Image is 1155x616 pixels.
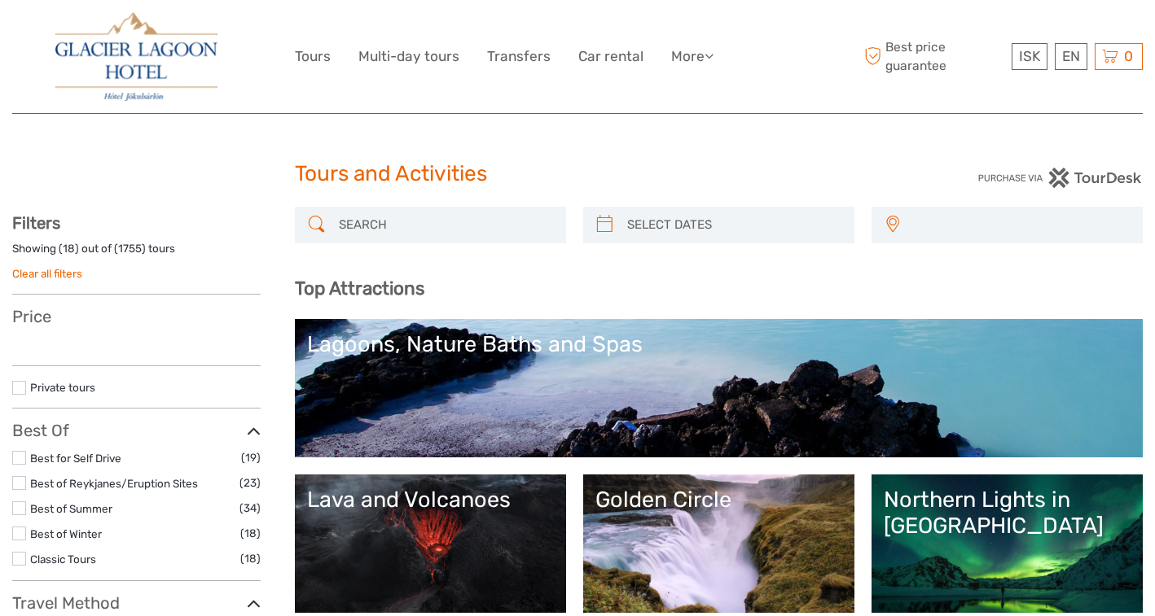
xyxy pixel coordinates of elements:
strong: Filters [12,213,60,233]
span: (23) [239,474,261,492]
a: Best of Summer [30,502,112,515]
label: 18 [63,241,75,256]
h3: Best Of [12,421,261,440]
h3: Travel Method [12,593,261,613]
div: Golden Circle [595,487,842,513]
h1: Tours and Activities [295,161,860,187]
a: Multi-day tours [358,45,459,68]
span: Best price guarantee [860,38,1008,74]
span: 0 [1122,48,1135,64]
a: Lava and Volcanoes [307,487,554,601]
a: Lagoons, Nature Baths and Spas [307,331,1131,445]
a: Best of Reykjanes/Eruption Sites [30,477,198,490]
img: PurchaseViaTourDesk.png [977,168,1143,188]
a: Classic Tours [30,553,96,566]
a: Best for Self Drive [30,452,121,465]
label: 1755 [118,241,142,256]
a: More [671,45,714,68]
b: Top Attractions [295,277,424,299]
div: Showing ( ) out of ( ) tours [12,241,261,266]
span: ISK [1019,48,1040,64]
span: (18) [240,524,261,543]
input: SELECT DATES [621,211,846,239]
a: Golden Circle [595,487,842,601]
span: (19) [241,448,261,467]
input: SEARCH [332,211,558,239]
a: Northern Lights in [GEOGRAPHIC_DATA] [884,487,1131,601]
a: Clear all filters [12,267,82,280]
a: Transfers [487,45,551,68]
h3: Price [12,307,261,326]
div: EN [1055,43,1087,70]
div: Northern Lights in [GEOGRAPHIC_DATA] [884,487,1131,540]
span: (34) [239,499,261,518]
div: Lava and Volcanoes [307,487,554,513]
img: 2790-86ba44ba-e5e5-4a53-8ab7-28051417b7bc_logo_big.jpg [55,12,217,101]
div: Lagoons, Nature Baths and Spas [307,331,1131,357]
a: Private tours [30,381,95,394]
a: Tours [295,45,331,68]
a: Best of Winter [30,527,102,540]
span: (18) [240,549,261,568]
a: Car rental [578,45,643,68]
